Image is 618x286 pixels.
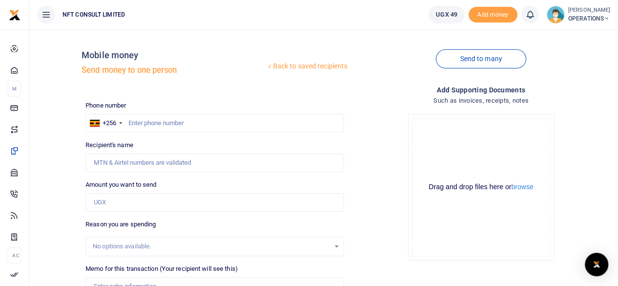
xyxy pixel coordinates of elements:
[85,264,238,274] label: Memo for this transaction (Your recipient will see this)
[8,81,21,97] li: M
[547,6,564,23] img: profile-user
[85,140,133,150] label: Recipient's name
[9,9,21,21] img: logo-small
[82,50,265,61] h4: Mobile money
[436,10,457,20] span: UGX 49
[511,183,533,190] button: browse
[469,10,517,18] a: Add money
[85,180,156,190] label: Amount you want to send
[585,253,608,276] div: Open Intercom Messenger
[85,114,344,132] input: Enter phone number
[469,7,517,23] span: Add money
[547,6,610,23] a: profile-user [PERSON_NAME] OPERATIONS
[412,182,550,192] div: Drag and drop files here or
[352,85,610,95] h4: Add supporting Documents
[93,242,330,251] div: No options available.
[425,6,469,23] li: Wallet ballance
[82,66,265,75] h5: Send money to one person
[85,154,344,172] input: MTN & Airtel numbers are validated
[266,58,348,75] a: Back to saved recipients
[408,114,554,261] div: File Uploader
[59,10,129,19] span: NFT CONSULT LIMITED
[8,247,21,264] li: Ac
[85,101,126,110] label: Phone number
[568,14,610,23] span: OPERATIONS
[86,114,125,132] div: Uganda: +256
[85,220,156,229] label: Reason you are spending
[352,95,610,106] h4: Such as invoices, receipts, notes
[568,6,610,15] small: [PERSON_NAME]
[469,7,517,23] li: Toup your wallet
[103,118,116,128] div: +256
[428,6,465,23] a: UGX 49
[436,49,526,68] a: Send to many
[85,193,344,212] input: UGX
[9,11,21,18] a: logo-small logo-large logo-large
